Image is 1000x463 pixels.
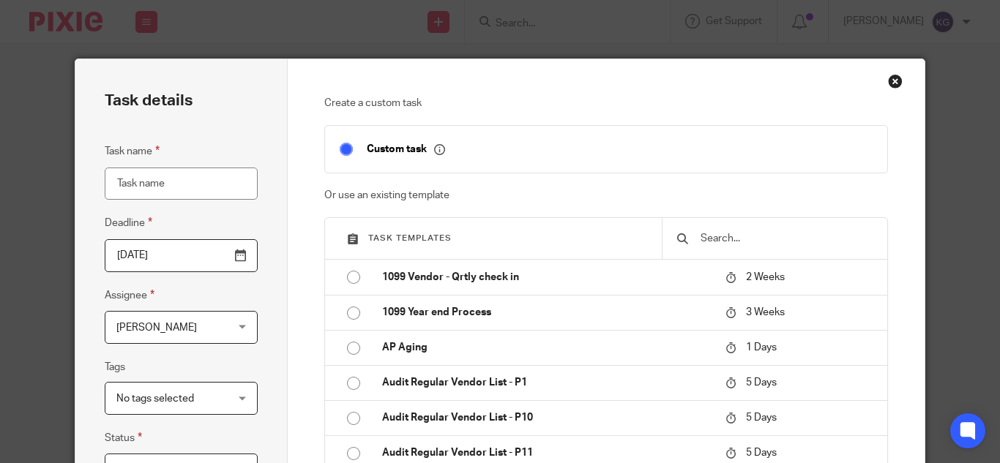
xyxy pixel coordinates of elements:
[105,287,154,304] label: Assignee
[746,377,777,388] span: 5 Days
[367,143,445,156] p: Custom task
[324,188,887,203] p: Or use an existing template
[699,230,873,246] input: Search...
[382,445,711,460] p: Audit Regular Vendor List - P11
[105,143,160,159] label: Task name
[116,323,197,333] span: [PERSON_NAME]
[746,413,777,423] span: 5 Days
[368,234,452,242] span: Task templates
[746,342,777,353] span: 1 Days
[105,167,258,200] input: Task name
[105,89,193,113] h2: Task details
[382,305,711,320] p: 1099 Year end Process
[382,410,711,425] p: Audit Regular Vendor List - P10
[105,214,152,231] label: Deadline
[116,394,194,404] span: No tags selected
[105,360,125,374] label: Tags
[105,429,142,446] label: Status
[382,270,711,285] p: 1099 Vendor - Qrtly check in
[746,448,777,458] span: 5 Days
[888,74,903,89] div: Close this dialog window
[746,307,785,317] span: 3 Weeks
[324,96,887,110] p: Create a custom task
[382,340,711,355] p: AP Aging
[105,239,258,272] input: Pick a date
[746,272,785,282] span: 2 Weeks
[382,375,711,390] p: Audit Regular Vendor List - P1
